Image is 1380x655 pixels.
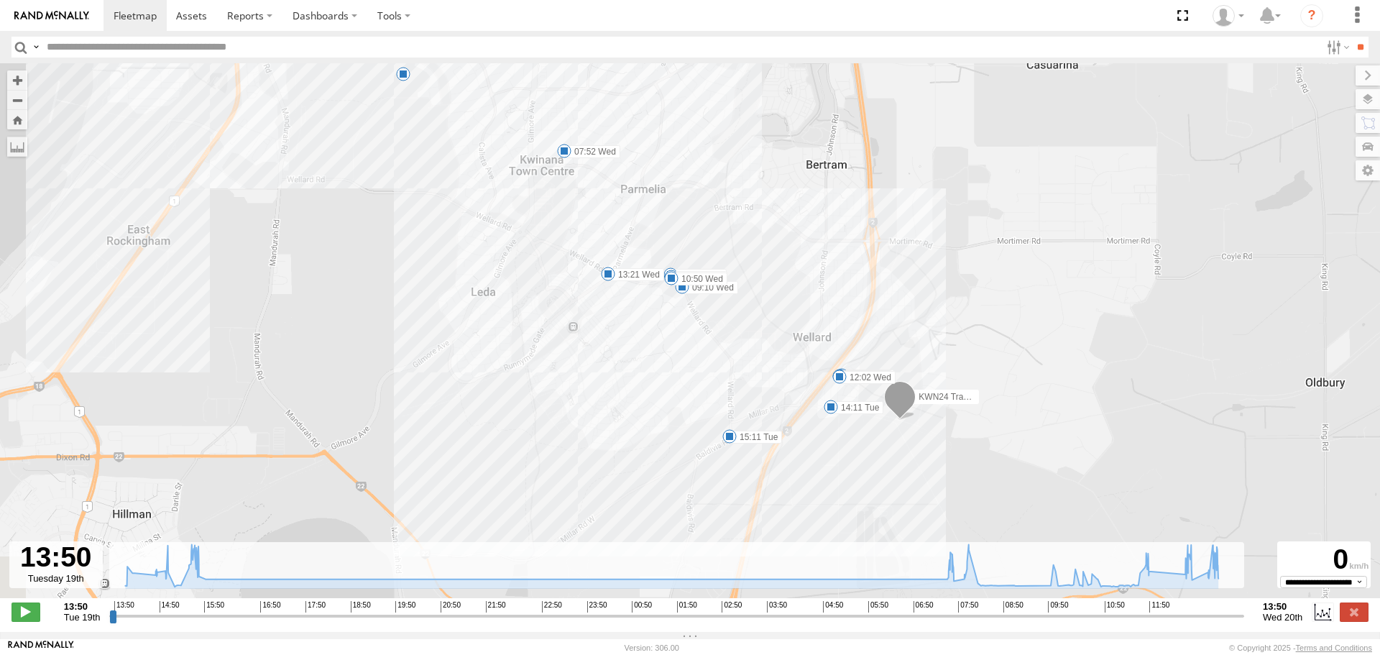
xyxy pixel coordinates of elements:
[1263,612,1302,623] span: Wed 20th Aug 2025
[722,601,742,613] span: 02:50
[1340,603,1368,621] label: Close
[30,37,42,58] label: Search Query
[204,601,224,613] span: 15:50
[7,90,27,110] button: Zoom out
[396,67,410,81] div: 5
[351,601,371,613] span: 18:50
[64,612,101,623] span: Tue 19th Aug 2025
[1105,601,1125,613] span: 10:50
[1356,160,1380,180] label: Map Settings
[7,137,27,157] label: Measure
[625,643,679,652] div: Version: 306.00
[1263,601,1302,612] strong: 13:50
[839,370,892,383] label: 14:45 Tue
[1003,601,1023,613] span: 08:50
[564,145,620,158] label: 07:52 Wed
[260,601,280,613] span: 16:50
[632,601,652,613] span: 00:50
[767,601,787,613] span: 03:50
[1229,643,1372,652] div: © Copyright 2025 -
[671,272,727,285] label: 10:50 Wed
[114,601,134,613] span: 13:50
[839,371,896,384] label: 12:02 Wed
[542,601,562,613] span: 22:50
[160,601,180,613] span: 14:50
[64,601,101,612] strong: 13:50
[671,271,727,284] label: 08:59 Wed
[1149,601,1169,613] span: 11:50
[441,601,461,613] span: 20:50
[7,70,27,90] button: Zoom in
[7,110,27,129] button: Zoom Home
[14,11,89,21] img: rand-logo.svg
[823,601,843,613] span: 04:50
[486,601,506,613] span: 21:50
[919,391,977,401] span: KWN24 Tractor
[8,641,74,655] a: Visit our Website
[1296,643,1372,652] a: Terms and Conditions
[1279,544,1368,576] div: 0
[587,601,607,613] span: 23:50
[730,431,782,444] label: 15:11 Tue
[958,601,978,613] span: 07:50
[1207,5,1249,27] div: Andrew Fisher
[395,601,415,613] span: 19:50
[305,601,326,613] span: 17:50
[831,401,883,414] label: 14:11 Tue
[1300,4,1323,27] i: ?
[682,281,738,294] label: 09:10 Wed
[671,269,727,282] label: 08:10 Wed
[11,603,40,621] label: Play/Stop
[868,601,888,613] span: 05:50
[842,370,894,383] label: 14:39 Tue
[1321,37,1352,58] label: Search Filter Options
[1048,601,1068,613] span: 09:50
[608,268,664,281] label: 13:21 Wed
[914,601,934,613] span: 06:50
[677,601,697,613] span: 01:50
